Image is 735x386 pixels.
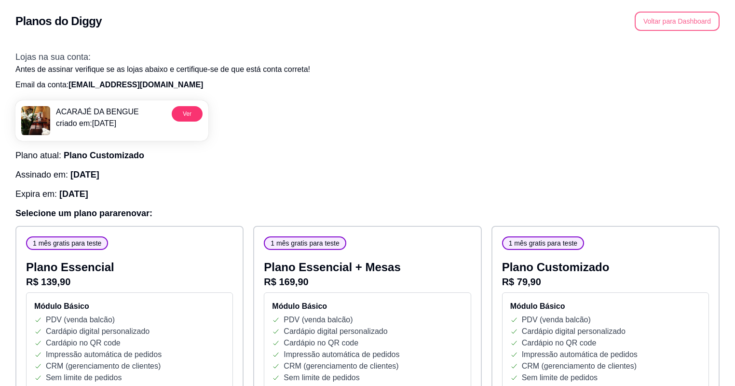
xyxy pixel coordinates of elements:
[46,372,122,384] p: Sem limite de pedidos
[15,50,720,64] h3: Lojas na sua conta:
[15,168,720,181] h3: Assinado em:
[635,17,720,25] a: Voltar para Dashboard
[59,189,88,199] span: [DATE]
[46,326,150,337] p: Cardápio digital personalizado
[502,275,709,289] p: R$ 79,90
[15,79,720,91] p: Email da conta:
[502,260,709,275] p: Plano Customizado
[15,207,720,220] h3: Selecione um plano para renovar :
[522,337,597,349] p: Cardápio no QR code
[284,372,359,384] p: Sem limite de pedidos
[26,260,233,275] p: Plano Essencial
[15,187,720,201] h3: Expira em:
[172,106,203,122] button: Ver
[284,360,398,372] p: CRM (gerenciamento de clientes)
[635,12,720,31] button: Voltar para Dashboard
[505,238,581,248] span: 1 mês gratis para teste
[21,106,50,135] img: menu logo
[46,337,121,349] p: Cardápio no QR code
[522,360,637,372] p: CRM (gerenciamento de clientes)
[56,118,139,129] p: criado em: [DATE]
[264,275,471,289] p: R$ 169,90
[264,260,471,275] p: Plano Essencial + Mesas
[267,238,343,248] span: 1 mês gratis para teste
[46,314,115,326] p: PDV (venda balcão)
[15,149,720,162] h3: Plano atual:
[15,100,208,141] a: menu logoACARAJÉ DA BENGUEcriado em:[DATE]Ver
[284,326,387,337] p: Cardápio digital personalizado
[284,349,399,360] p: Impressão automática de pedidos
[522,314,591,326] p: PDV (venda balcão)
[284,314,353,326] p: PDV (venda balcão)
[70,170,99,179] span: [DATE]
[284,337,358,349] p: Cardápio no QR code
[56,106,139,118] p: ACARAJÉ DA BENGUE
[68,81,203,89] span: [EMAIL_ADDRESS][DOMAIN_NAME]
[34,301,225,312] h4: Módulo Básico
[272,301,463,312] h4: Módulo Básico
[522,372,598,384] p: Sem limite de pedidos
[15,64,720,75] p: Antes de assinar verifique se as lojas abaixo e certifique-se de que está conta correta!
[64,151,144,160] span: Plano Customizado
[15,14,102,29] h2: Planos do Diggy
[26,275,233,289] p: R$ 139,90
[29,238,105,248] span: 1 mês gratis para teste
[522,326,626,337] p: Cardápio digital personalizado
[46,360,161,372] p: CRM (gerenciamento de clientes)
[510,301,701,312] h4: Módulo Básico
[522,349,638,360] p: Impressão automática de pedidos
[46,349,162,360] p: Impressão automática de pedidos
